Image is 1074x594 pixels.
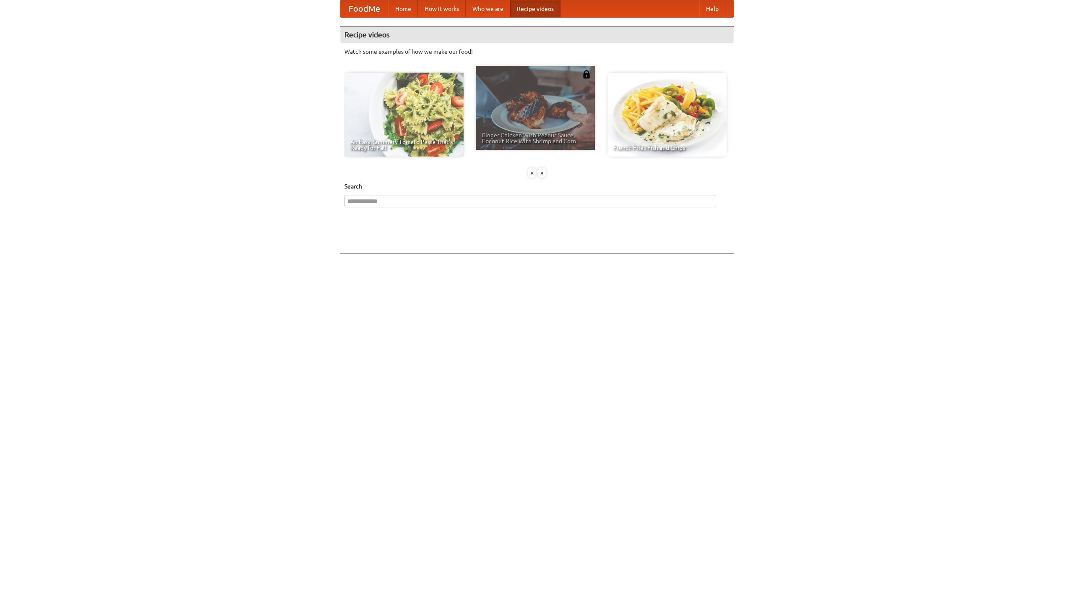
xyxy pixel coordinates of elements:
[344,47,730,56] p: Watch some examples of how we make our food!
[388,0,418,17] a: Home
[699,0,725,17] a: Help
[466,0,510,17] a: Who we are
[344,182,730,191] h5: Search
[528,167,536,178] div: «
[607,73,727,157] a: French Fries Fish and Chips
[582,70,591,79] img: 483408.png
[344,73,464,157] a: An Easy, Summery Tomato Pasta That's Ready for Fall
[340,26,734,43] h4: Recipe videos
[350,139,458,151] span: An Easy, Summery Tomato Pasta That's Ready for Fall
[613,145,721,151] span: French Fries Fish and Chips
[340,0,388,17] a: FoodMe
[538,167,546,178] div: »
[418,0,466,17] a: How it works
[510,0,560,17] a: Recipe videos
